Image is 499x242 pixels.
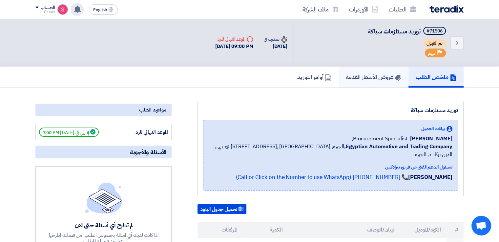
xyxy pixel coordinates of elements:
strong: [PERSON_NAME] [408,173,452,181]
span: بيانات العميل [421,125,445,132]
button: تحميل جدول البنود [198,204,246,214]
span: [PERSON_NAME] [410,135,452,143]
h5: عروض الأسعار المقدمة [346,73,401,81]
div: مسئول الدعم الفني من فريق تيرادكس [209,164,452,171]
div: Open chat [471,216,491,235]
div: #71506 [426,29,443,33]
img: empty_state_list.svg [85,182,122,213]
th: # [446,222,464,238]
th: الكمية [243,222,288,238]
span: مهم [428,50,436,56]
h5: توريد مستلزمات سباكة [368,27,447,36]
span: تم القبول [423,39,446,47]
a: الأوردرات [344,2,384,17]
div: الموعد النهائي للرد [215,36,253,43]
th: البيان/الوصف [288,222,401,238]
h5: ملخص الطلب [416,73,456,81]
span: English [93,8,107,12]
div: الموعد النهائي للرد [119,129,168,136]
img: Teradix logo [429,5,464,13]
span: الأسئلة والأجوبة [130,148,166,156]
b: Egyptian Automotive and Trading Company, [344,143,452,151]
a: 📞 [PHONE_NUMBER] (Call or Click on the Number to use WhatsApp) [236,173,408,181]
div: الحساب [41,5,55,10]
div: Gasser [35,10,55,14]
span: الجيزة, [GEOGRAPHIC_DATA] ,[STREET_ADDRESS] محمد بهي الدين بركات , الجيزة [209,143,452,158]
a: الطلبات [384,2,422,17]
div: صدرت في [264,36,287,43]
span: توريد مستلزمات سباكة [368,27,421,36]
a: عروض الأسعار المقدمة [339,67,408,88]
h5: أوامر التوريد [297,73,331,81]
div: مواعيد الطلب [35,104,172,116]
div: [DATE] 09:00 PM [215,43,253,50]
div: لم تطرح أي أسئلة حتى الآن [48,221,159,229]
th: المرفقات [198,222,243,238]
div: توريد مستلزمات سباكة [203,107,458,114]
img: unnamed_1748516558010.png [57,4,68,15]
a: ملف الشركة [297,2,344,17]
span: Procurement Specialist, [352,135,408,143]
button: English [89,4,118,15]
div: [DATE] [264,43,287,50]
span: إنتهي في [DATE] 9:00 PM [39,128,99,137]
a: أوامر التوريد [290,67,339,88]
th: الكود/الموديل [401,222,446,238]
a: ملخص الطلب [408,67,464,88]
